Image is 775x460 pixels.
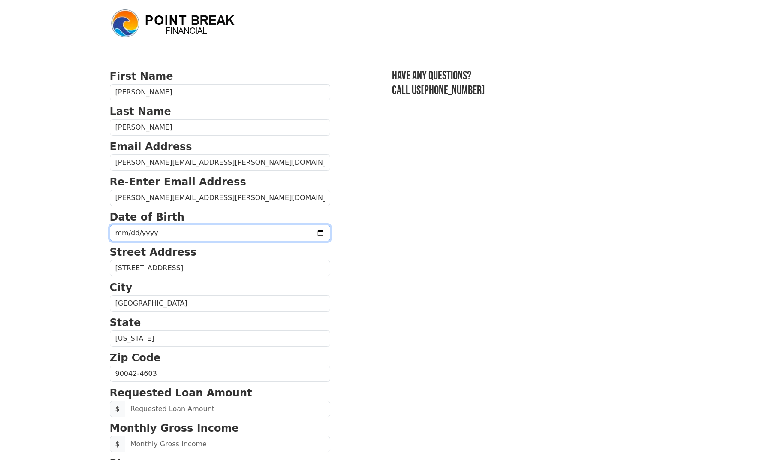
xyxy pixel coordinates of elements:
[110,8,238,39] img: logo.png
[110,436,125,452] span: $
[110,190,330,206] input: Re-Enter Email Address
[110,84,330,100] input: First Name
[110,154,330,171] input: Email Address
[421,83,485,97] a: [PHONE_NUMBER]
[392,83,666,98] h3: Call us
[110,141,192,153] strong: Email Address
[110,421,330,436] p: Monthly Gross Income
[110,106,171,118] strong: Last Name
[110,366,330,382] input: Zip Code
[110,70,173,82] strong: First Name
[392,69,666,83] h3: Have any questions?
[110,246,197,258] strong: Street Address
[110,119,330,136] input: Last Name
[110,387,252,399] strong: Requested Loan Amount
[110,176,246,188] strong: Re-Enter Email Address
[110,260,330,276] input: Street Address
[110,317,141,329] strong: State
[110,211,184,223] strong: Date of Birth
[110,401,125,417] span: $
[110,281,133,294] strong: City
[125,436,330,452] input: Monthly Gross Income
[125,401,330,417] input: Requested Loan Amount
[110,295,330,312] input: City
[110,352,161,364] strong: Zip Code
